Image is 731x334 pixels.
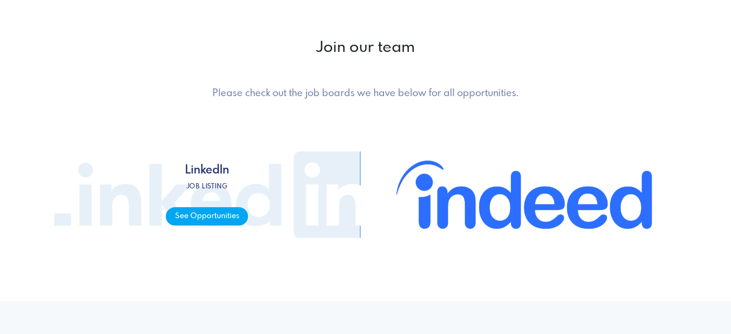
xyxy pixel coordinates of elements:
h4: LinkedIn [166,164,248,178]
p: Job listing [166,182,248,191]
h5: Please check out the job boards we have below for all opportunities. [132,88,599,99]
h2: Join our team [54,39,677,57]
a: LinkedIn Job listing See Opportunities [54,123,360,267]
span: See Opportunities [166,207,248,226]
